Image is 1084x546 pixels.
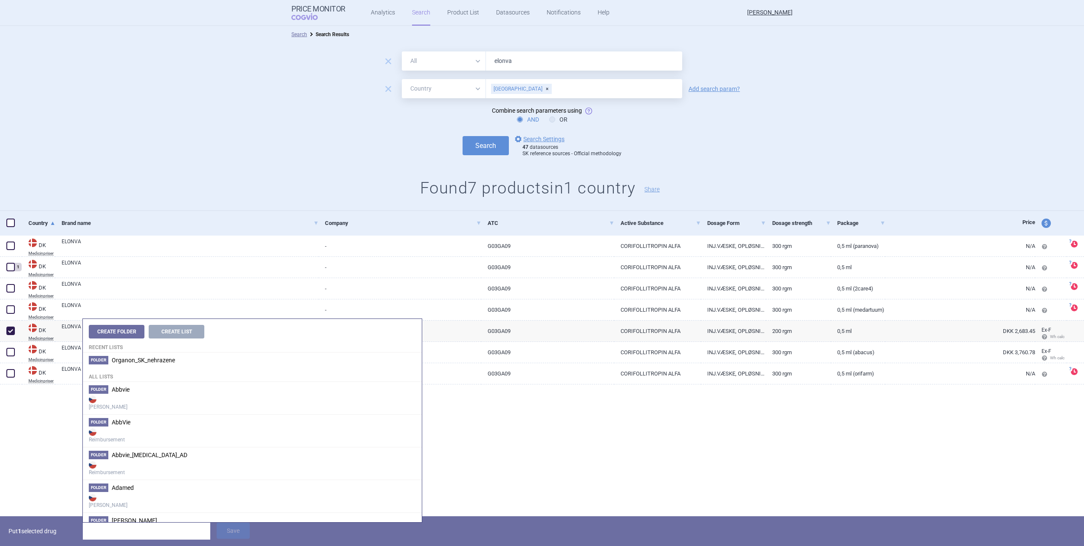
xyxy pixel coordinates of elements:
a: 300 rgm [766,257,831,278]
h4: Recent lists [83,338,422,353]
a: N/A [885,363,1035,384]
strong: [PERSON_NAME] [89,394,416,411]
label: OR [549,115,567,124]
a: - [319,278,481,299]
abbr: Medicinpriser — Danish Medicine Agency. Erhverv Medicinpriser database for bussines. [28,336,55,341]
div: datasources SK reference sources - Official methodology [522,144,621,157]
a: 300 rgm [766,363,831,384]
a: INJ.VÆSKE, OPLØSNING [701,257,766,278]
a: G03GA09 [481,342,615,363]
a: G03GA09 [481,299,615,320]
span: Wh calc [1042,355,1064,360]
a: DKK 2,683.45 [885,321,1035,341]
a: 300 rgm [766,236,831,256]
a: CORIFOLLITROPIN ALFA [614,278,701,299]
h4: All lists [83,368,422,382]
span: Folder [89,356,108,364]
span: Organon_SK_nehrazene [112,357,175,364]
abbr: Medicinpriser — Danish Medicine Agency. Erhverv Medicinpriser database for bussines. [28,379,55,383]
a: CORIFOLLITROPIN ALFA [614,321,701,341]
a: ELONVA [62,344,319,359]
abbr: Medicinpriser — Danish Medicine Agency. Erhverv Medicinpriser database for bussines. [28,273,55,277]
span: COGVIO [291,13,330,20]
a: Country [28,213,55,233]
a: ? [1071,240,1081,247]
a: ELONVA [62,238,319,253]
a: DKDKMedicinpriser [22,280,55,298]
span: Combine search parameters using [492,107,582,114]
img: Denmark [28,239,37,247]
a: ELONVA [62,301,319,317]
img: CZ [89,428,96,436]
img: CZ [89,395,96,403]
a: Price MonitorCOGVIO [291,5,345,21]
a: Dosage Form [707,213,766,233]
abbr: Medicinpriser — Danish Medicine Agency. Erhverv Medicinpriser database for bussines. [28,251,55,256]
span: Adamed [112,484,134,491]
span: Folder [89,483,108,492]
a: Ex-F Wh calc [1035,345,1067,365]
a: 0,5 ml [831,257,885,278]
a: 0,5 ml (Orifarm) [831,363,885,384]
span: Folder [89,385,108,394]
a: - [319,257,481,278]
a: Search Settings [513,134,565,144]
li: Search [291,30,307,39]
a: 0,5 ml (2care4) [831,278,885,299]
span: Folder [89,418,108,427]
a: G03GA09 [481,236,615,256]
a: Package [837,213,885,233]
a: Active Substance [621,213,701,233]
span: ? [1067,239,1073,244]
a: DKDKMedicinpriser [22,344,55,362]
a: G03GA09 [481,278,615,299]
button: Create List [149,325,204,338]
a: CORIFOLLITROPIN ALFA [614,257,701,278]
a: 200 rgm [766,321,831,341]
img: CZ [89,494,96,501]
a: DKDKMedicinpriser [22,238,55,256]
a: CORIFOLLITROPIN ALFA [614,363,701,384]
a: 0,5 ml (Paranova) [831,236,885,256]
span: Price [1022,219,1035,225]
span: Abbvie [112,386,130,393]
span: ? [1067,367,1073,372]
span: ? [1067,260,1073,265]
span: Folder [89,451,108,459]
strong: Search Results [316,31,349,37]
span: ? [1067,303,1073,308]
label: AND [517,115,539,124]
a: INJ.VÆSKE, OPLØSNING [701,278,766,299]
a: ELONVA [62,259,319,274]
img: Denmark [28,324,37,332]
a: Dosage strength [772,213,831,233]
button: Search [463,136,509,155]
a: - [319,236,481,256]
span: Abbvie_Rinvoq_AD [112,452,187,458]
a: Search [291,31,307,37]
a: CORIFOLLITROPIN ALFA [614,236,701,256]
a: 300 rgm [766,299,831,320]
a: N/A [885,236,1035,256]
a: ? [1071,283,1081,290]
span: AbbVie [112,419,130,426]
img: Denmark [28,366,37,375]
div: [GEOGRAPHIC_DATA] [491,84,552,94]
a: INJ.VÆSKE, OPLØSNING [701,299,766,320]
span: Folder [89,516,108,525]
img: Denmark [28,260,37,268]
a: ? [1071,304,1081,311]
strong: [PERSON_NAME] [89,492,416,509]
span: Ex-factory price [1042,348,1051,354]
strong: Reimbursement [89,427,416,444]
a: Brand name [62,213,319,233]
span: Albiero [112,517,157,524]
img: Denmark [28,281,37,290]
strong: 1 [18,528,21,535]
button: Share [644,186,660,192]
a: G03GA09 [481,321,615,341]
a: 300 rgm [766,278,831,299]
a: ELONVA [62,323,319,338]
a: DKDKMedicinpriser [22,301,55,319]
a: N/A [885,278,1035,299]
